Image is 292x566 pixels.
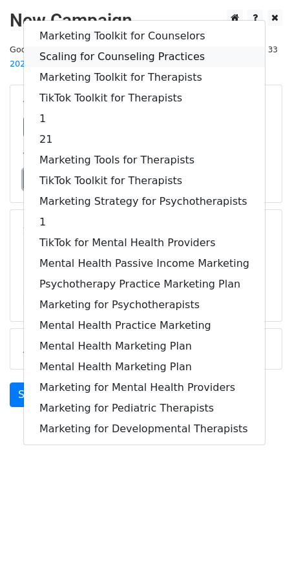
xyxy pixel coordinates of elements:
[24,88,265,109] a: TikTok Toolkit for Therapists
[24,150,265,171] a: Marketing Tools for Therapists
[24,336,265,357] a: Mental Health Marketing Plan
[24,233,265,253] a: TikTok for Mental Health Providers
[24,357,265,377] a: Mental Health Marketing Plan
[24,274,265,295] a: Psychotherapy Practice Marketing Plan
[24,26,265,47] a: Marketing Toolkit for Counselors
[10,10,282,32] h2: New Campaign
[24,67,265,88] a: Marketing Toolkit for Therapists
[24,253,265,274] a: Mental Health Passive Income Marketing
[24,315,265,336] a: Mental Health Practice Marketing
[227,504,292,566] iframe: Chat Widget
[24,398,265,419] a: Marketing for Pediatric Therapists
[24,377,265,398] a: Marketing for Mental Health Providers
[24,212,265,233] a: 1
[24,419,265,439] a: Marketing for Developmental Therapists
[24,191,265,212] a: Marketing Strategy for Psychotherapists
[24,109,265,129] a: 1
[24,295,265,315] a: Marketing for Psychotherapists
[24,171,265,191] a: TikTok Toolkit for Therapists
[10,45,183,69] small: Google Sheet:
[24,129,265,150] a: 21
[10,383,52,407] a: Send
[24,47,265,67] a: Scaling for Counseling Practices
